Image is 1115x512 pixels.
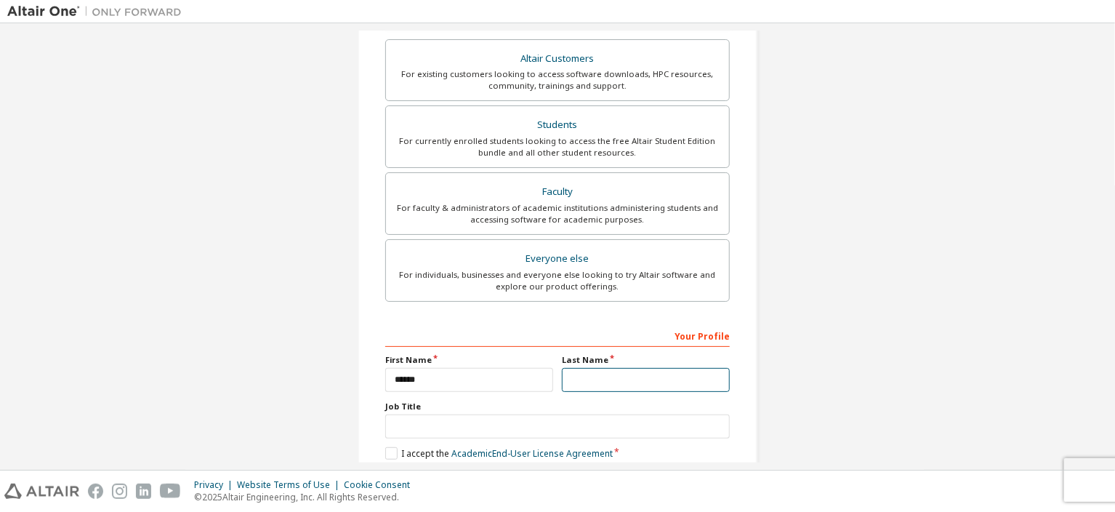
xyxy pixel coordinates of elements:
div: Students [395,115,720,135]
div: Everyone else [395,249,720,269]
div: Your Profile [385,324,730,347]
label: Last Name [562,354,730,366]
img: linkedin.svg [136,484,151,499]
img: altair_logo.svg [4,484,79,499]
img: facebook.svg [88,484,103,499]
div: Faculty [395,182,720,202]
div: Website Terms of Use [237,479,344,491]
img: Altair One [7,4,189,19]
label: First Name [385,354,553,366]
div: For individuals, businesses and everyone else looking to try Altair software and explore our prod... [395,269,720,292]
img: instagram.svg [112,484,127,499]
label: I accept the [385,447,613,460]
a: Academic End-User License Agreement [451,447,613,460]
img: youtube.svg [160,484,181,499]
div: For existing customers looking to access software downloads, HPC resources, community, trainings ... [395,68,720,92]
div: Cookie Consent [344,479,419,491]
div: For currently enrolled students looking to access the free Altair Student Edition bundle and all ... [395,135,720,159]
p: © 2025 Altair Engineering, Inc. All Rights Reserved. [194,491,419,503]
div: Privacy [194,479,237,491]
div: Altair Customers [395,49,720,69]
div: For faculty & administrators of academic institutions administering students and accessing softwa... [395,202,720,225]
label: Job Title [385,401,730,412]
